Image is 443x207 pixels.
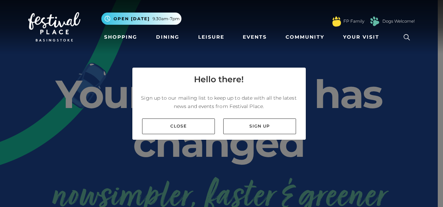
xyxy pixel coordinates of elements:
[153,16,180,22] span: 9.30am-7pm
[101,31,140,44] a: Shopping
[153,31,182,44] a: Dining
[283,31,327,44] a: Community
[343,18,364,24] a: FP Family
[114,16,150,22] span: Open [DATE]
[340,31,386,44] a: Your Visit
[138,94,300,110] p: Sign up to our mailing list to keep up to date with all the latest news and events from Festival ...
[195,31,227,44] a: Leisure
[28,12,80,41] img: Festival Place Logo
[240,31,270,44] a: Events
[382,18,415,24] a: Dogs Welcome!
[194,73,244,86] h4: Hello there!
[223,118,296,134] a: Sign up
[343,33,379,41] span: Your Visit
[101,13,181,25] button: Open [DATE] 9.30am-7pm
[142,118,215,134] a: Close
